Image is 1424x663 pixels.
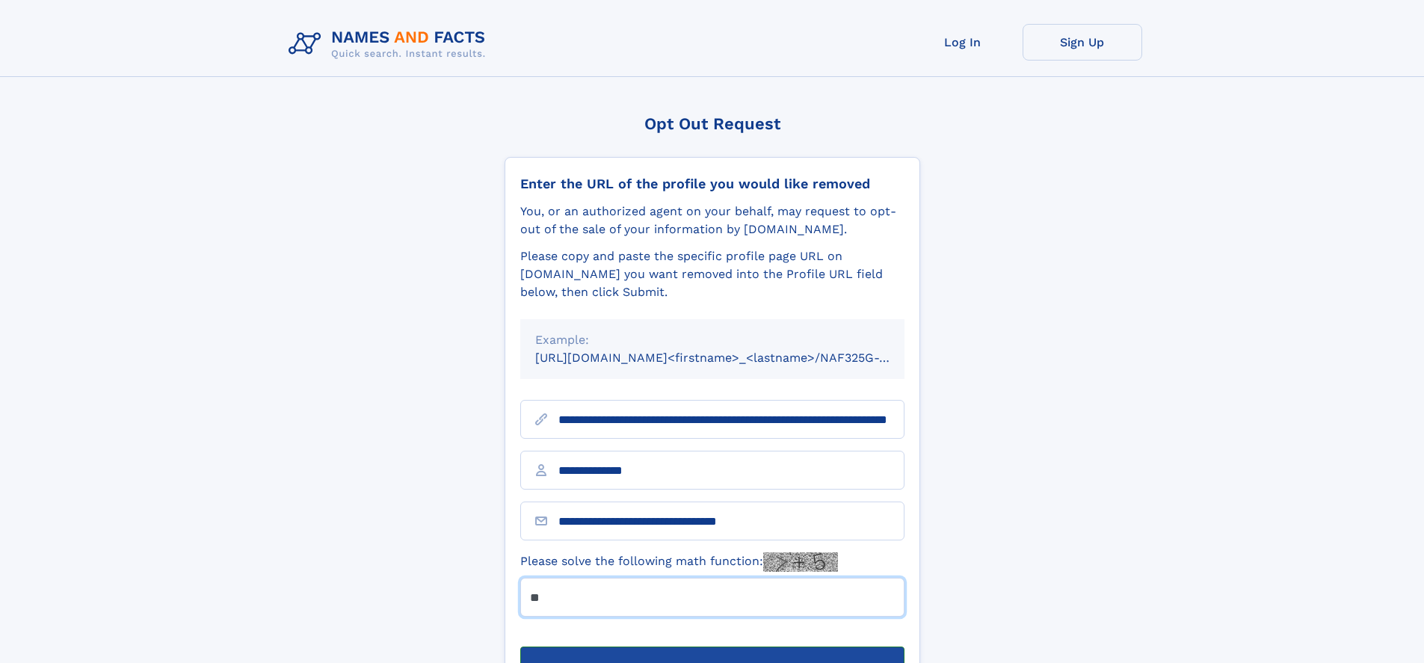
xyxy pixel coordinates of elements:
[520,203,904,238] div: You, or an authorized agent on your behalf, may request to opt-out of the sale of your informatio...
[1023,24,1142,61] a: Sign Up
[903,24,1023,61] a: Log In
[520,552,838,572] label: Please solve the following math function:
[535,331,890,349] div: Example:
[505,114,920,133] div: Opt Out Request
[520,247,904,301] div: Please copy and paste the specific profile page URL on [DOMAIN_NAME] you want removed into the Pr...
[535,351,933,365] small: [URL][DOMAIN_NAME]<firstname>_<lastname>/NAF325G-xxxxxxxx
[520,176,904,192] div: Enter the URL of the profile you would like removed
[283,24,498,64] img: Logo Names and Facts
